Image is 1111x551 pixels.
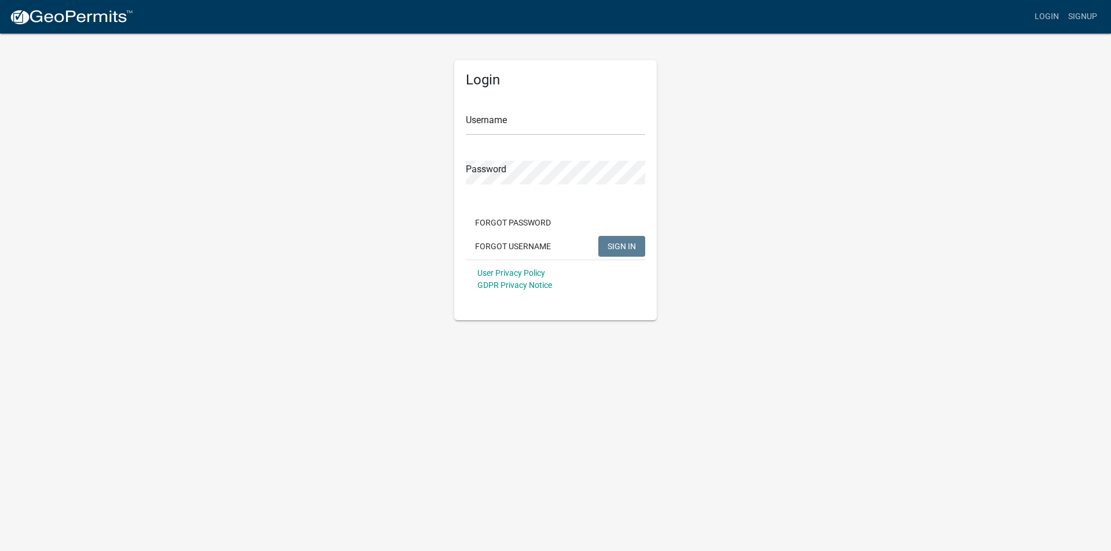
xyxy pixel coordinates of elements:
a: GDPR Privacy Notice [477,280,552,290]
span: SIGN IN [608,241,636,250]
button: Forgot Username [466,236,560,257]
button: SIGN IN [598,236,645,257]
a: User Privacy Policy [477,268,545,278]
button: Forgot Password [466,212,560,233]
a: Signup [1064,6,1102,28]
h5: Login [466,72,645,88]
a: Login [1030,6,1064,28]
